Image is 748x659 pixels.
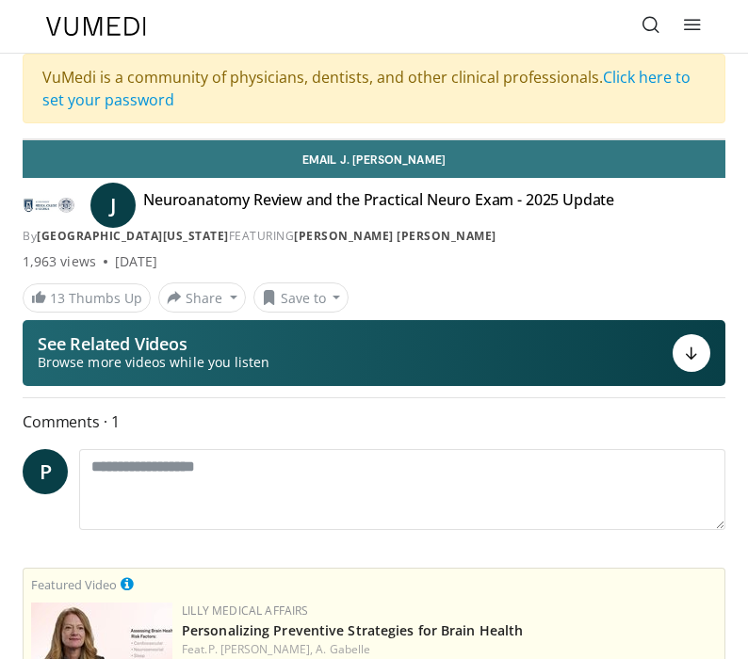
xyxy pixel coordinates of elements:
small: Featured Video [31,576,117,593]
span: Comments 1 [23,410,725,434]
img: VuMedi Logo [46,17,146,36]
p: See Related Videos [38,334,269,353]
div: By FEATURING [23,228,725,245]
div: Feat. [182,641,717,658]
a: Email J. [PERSON_NAME] [23,140,725,178]
a: [GEOGRAPHIC_DATA][US_STATE] [37,228,229,244]
a: Lilly Medical Affairs [182,603,309,619]
img: Medical College of Georgia - Augusta University [23,190,75,220]
button: Save to [253,282,350,313]
a: Personalizing Preventive Strategies for Brain Health [182,621,523,639]
a: J [90,183,136,228]
a: P. [PERSON_NAME], [208,641,314,657]
span: Browse more videos while you listen [38,353,269,372]
span: 13 [50,289,65,307]
button: Share [158,282,246,313]
div: [DATE] [115,252,157,271]
a: [PERSON_NAME] [PERSON_NAME] [294,228,496,244]
h4: Neuroanatomy Review and the Practical Neuro Exam - 2025 Update [143,190,614,220]
a: P [23,449,68,494]
a: A. Gabelle [316,641,370,657]
a: 13 Thumbs Up [23,283,151,313]
button: See Related Videos Browse more videos while you listen [23,320,725,386]
span: 1,963 views [23,252,96,271]
div: VuMedi is a community of physicians, dentists, and other clinical professionals. [23,54,725,123]
a: This is paid for by Lilly Medical Affairs [121,573,134,594]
